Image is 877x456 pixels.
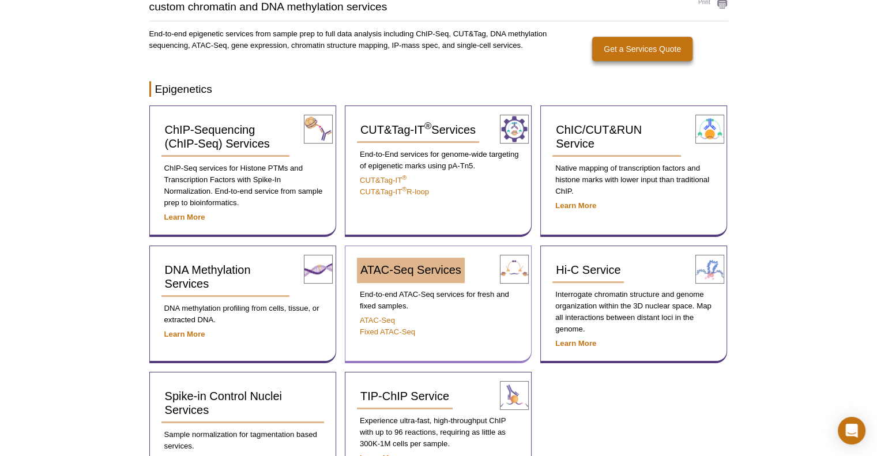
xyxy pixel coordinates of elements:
[500,115,529,144] img: CUT&Tag-IT® Services
[161,258,290,297] a: DNA Methylation Services
[161,429,324,452] p: Sample normalization for tagmentation based services.
[161,163,324,209] p: ChIP-Seq services for Histone PTMs and Transcription Factors with Spike-In Normalization. End-to-...
[165,123,270,150] span: ChIP-Sequencing (ChIP-Seq) Services
[360,390,449,402] span: TIP-ChIP Service
[149,2,673,12] h2: custom chromatin and DNA methylation services
[304,255,333,284] img: DNA Methylation Services
[357,415,520,450] p: Experience ultra-fast, high-throughput ChIP with up to 96 reactions, requiring as little as 300K-...
[500,255,529,284] img: ATAC-Seq Services
[164,213,205,221] a: Learn More
[695,115,724,144] img: ChIC/CUT&RUN Service
[402,186,406,193] sup: ®
[500,381,529,410] img: TIP-ChIP Service
[149,81,728,97] h2: Epigenetics
[360,263,461,276] span: ATAC-Seq Services
[838,417,865,444] div: Open Intercom Messenger
[402,174,406,181] sup: ®
[165,263,251,290] span: DNA Methylation Services
[357,289,520,312] p: End-to-end ATAC-Seq services for fresh and fixed samples.
[304,115,333,144] img: ChIP-Seq Services
[556,123,642,150] span: ChIC/CUT&RUN Service
[555,339,596,348] a: Learn More
[360,123,476,136] span: CUT&Tag-IT Services
[360,176,406,184] a: CUT&Tag-IT®
[552,289,715,335] p: Interrogate chromatin structure and genome organization within the 3D nuclear space. Map all inte...
[165,390,282,416] span: Spike-in Control Nuclei Services
[357,118,479,143] a: CUT&Tag-IT®Services
[360,187,429,196] a: CUT&Tag-IT®R-loop
[360,327,415,336] a: Fixed ATAC-Seq
[424,120,431,131] sup: ®
[592,37,692,61] a: Get a Services Quote
[695,255,724,284] img: Hi-C Service
[164,330,205,338] a: Learn More
[552,258,624,283] a: Hi-C Service
[161,303,324,326] p: DNA methylation profiling from cells, tissue, or extracted DNA.
[552,163,715,197] p: Native mapping of transcription factors and histone marks with lower input than traditional ChIP.
[161,118,290,157] a: ChIP-Sequencing (ChIP-Seq) Services
[357,149,520,172] p: End-to-End services for genome-wide targeting of epigenetic marks using pA-Tn5.
[161,384,324,423] a: Spike-in Control Nuclei Services
[555,201,596,210] a: Learn More
[360,316,395,325] a: ATAC-Seq
[149,28,548,51] p: End-to-end epigenetic services from sample prep to full data analysis including ChIP-Seq, CUT&Tag...
[357,384,453,409] a: TIP-ChIP Service
[357,258,465,283] a: ATAC-Seq Services
[552,118,681,157] a: ChIC/CUT&RUN Service
[556,263,620,276] span: Hi-C Service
